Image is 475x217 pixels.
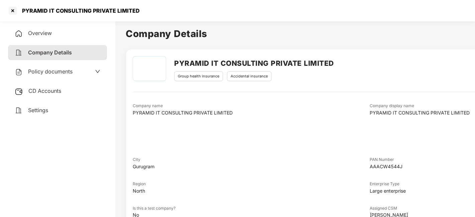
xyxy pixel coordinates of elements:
[15,30,23,38] img: svg+xml;base64,PHN2ZyB4bWxucz0iaHR0cDovL3d3dy53My5vcmcvMjAwMC9zdmciIHdpZHRoPSIyNCIgaGVpZ2h0PSIyNC...
[133,187,370,195] div: North
[95,69,100,74] span: down
[133,157,370,163] div: City
[28,68,73,75] span: Policy documents
[15,87,23,95] img: svg+xml;base64,PHN2ZyB3aWR0aD0iMjUiIGhlaWdodD0iMjQiIHZpZXdCb3g9IjAgMCAyNSAyNCIgZmlsbD0ibm9uZSIgeG...
[15,68,23,76] img: svg+xml;base64,PHN2ZyB4bWxucz0iaHR0cDovL3d3dy53My5vcmcvMjAwMC9zdmciIHdpZHRoPSIyNCIgaGVpZ2h0PSIyNC...
[133,109,370,117] div: PYRAMID IT CONSULTING PRIVATE LIMITED
[28,107,48,114] span: Settings
[28,30,52,36] span: Overview
[15,106,23,115] img: svg+xml;base64,PHN2ZyB4bWxucz0iaHR0cDovL3d3dy53My5vcmcvMjAwMC9zdmciIHdpZHRoPSIyNCIgaGVpZ2h0PSIyNC...
[133,181,370,187] div: Region
[28,49,72,56] span: Company Details
[227,71,271,81] div: Accidental insurance
[174,58,334,69] h2: PYRAMID IT CONSULTING PRIVATE LIMITED
[174,71,223,81] div: Group health insurance
[15,49,23,57] img: svg+xml;base64,PHN2ZyB4bWxucz0iaHR0cDovL3d3dy53My5vcmcvMjAwMC9zdmciIHdpZHRoPSIyNCIgaGVpZ2h0PSIyNC...
[133,163,370,170] div: Gurugram
[133,205,370,212] div: Is this a test company?
[18,7,140,14] div: PYRAMID IT CONSULTING PRIVATE LIMITED
[133,103,370,109] div: Company name
[28,87,61,94] span: CD Accounts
